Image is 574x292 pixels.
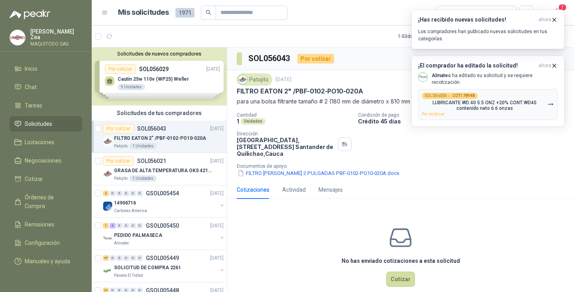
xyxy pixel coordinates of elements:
[411,56,564,127] button: ¡El comprador ha editado la solicitud!ahora Company LogoAlmatec ha editado su solicitud y se requ...
[10,190,82,214] a: Órdenes de Compra
[539,16,551,23] span: ahora
[25,138,54,147] span: Licitaciones
[137,126,166,131] p: SOL056043
[103,137,112,146] img: Company Logo
[129,143,157,149] div: 1 Unidades
[114,264,181,272] p: SOLICITUD DE COMPRA 2261
[10,254,82,269] a: Manuales y ayuda
[237,97,564,106] p: para una bolsa filtrante tamaño # 2 (180 mm de diámetro x 810 mm de largo)
[550,6,564,20] button: 7
[237,131,335,137] p: Dirección
[25,193,75,211] span: Órdenes de Compra
[237,169,400,177] button: FILTRO [PERSON_NAME] 2 PULGADAS PBF-0102-PO10-020A.docx
[25,83,37,91] span: Chat
[114,272,143,279] p: Panela El Trébol
[418,89,558,120] button: SOL056005→COT178948LUBRICANTE WD 40 5.5 ONZ +20% CONT WD40 contenido neto 6.6 onzasPor recotizar
[237,87,363,95] p: FILTRO EATON 2" /PBF-0102-PO10-020A
[146,255,179,261] p: GSOL005449
[114,232,162,239] p: PEDIDO PALMASECA
[422,112,445,116] span: Por recotizar
[210,190,224,197] p: [DATE]
[25,64,37,73] span: Inicio
[418,28,558,42] p: Los compradores han publicado nuevas solicitudes en tus categorías.
[210,125,224,133] p: [DATE]
[210,254,224,262] p: [DATE]
[386,272,415,287] button: Cotizar
[130,191,136,196] div: 0
[30,42,82,46] p: MAQUITODO SAS
[432,73,451,78] b: Almatec
[297,54,334,64] div: Por cotizar
[114,143,128,149] p: Patojito
[123,223,129,228] div: 0
[442,8,458,17] div: Todas
[114,240,129,246] p: Almatec
[114,135,206,142] p: FILTRO EATON 2" /PBF-0102-PO10-020A
[92,48,227,105] div: Solicitudes de nuevos compradoresPor cotizarSOL056029[DATE] Cautín 25w 110v (WP25) Weller5 Unidad...
[25,220,54,229] span: Remisiones
[10,79,82,95] a: Chat
[237,112,352,118] p: Cantidad
[114,199,136,207] p: 14906716
[238,75,247,84] img: Company Logo
[275,76,291,83] p: [DATE]
[432,72,558,86] p: ha editado su solicitud y se requiere recotización.
[237,118,239,125] p: 1
[10,135,82,150] a: Licitaciones
[10,217,82,232] a: Remisiones
[25,238,60,247] span: Configuración
[103,124,134,133] div: Por cotizar
[123,255,129,261] div: 0
[210,157,224,165] p: [DATE]
[146,223,179,228] p: GSOL005450
[103,156,134,166] div: Por cotizar
[92,121,227,153] a: Por cotizarSOL056043[DATE] Company LogoFILTRO EATON 2" /PBF-0102-PO10-020APatojito1 Unidades
[25,119,52,128] span: Solicitudes
[103,189,225,214] a: 2 0 0 0 0 0 GSOL005454[DATE] Company Logo14906716Cartones America
[10,235,82,250] a: Configuración
[318,185,343,194] div: Mensajes
[241,118,265,125] div: Unidades
[342,256,460,265] h3: No has enviado cotizaciones a esta solicitud
[558,4,567,11] span: 7
[358,118,571,125] p: Crédito 45 días
[146,191,179,196] p: GSOL005454
[123,191,129,196] div: 0
[130,255,136,261] div: 0
[422,93,478,99] div: SOL056005 →
[418,16,535,23] h3: ¡Has recibido nuevas solicitudes!
[103,223,109,228] div: 1
[130,223,136,228] div: 0
[411,10,564,49] button: ¡Has recibido nuevas solicitudes!ahora Los compradores han publicado nuevas solicitudes en tus ca...
[103,253,225,279] a: 47 0 0 0 0 0 GSOL005449[DATE] Company LogoSOLICITUD DE COMPRA 2261Panela El Trébol
[25,175,43,183] span: Cotizar
[110,223,116,228] div: 3
[25,156,61,165] span: Negociaciones
[237,163,571,169] p: Documentos de apoyo
[137,158,166,164] p: SOL056021
[10,30,25,45] img: Company Logo
[10,98,82,113] a: Tareas
[30,29,82,40] p: [PERSON_NAME] Zea
[452,94,475,98] b: COT178948
[25,101,42,110] span: Tareas
[10,10,50,19] img: Logo peakr
[175,8,195,18] span: 1971
[92,105,227,121] div: Solicitudes de tus compradores
[103,201,112,211] img: Company Logo
[210,222,224,230] p: [DATE]
[10,116,82,131] a: Solicitudes
[103,169,112,179] img: Company Logo
[418,62,535,69] h3: ¡El comprador ha editado la solicitud!
[116,255,122,261] div: 0
[116,223,122,228] div: 0
[114,208,147,214] p: Cartones America
[137,191,143,196] div: 0
[118,7,169,18] h1: Mis solicitudes
[103,234,112,243] img: Company Logo
[137,223,143,228] div: 0
[103,191,109,196] div: 2
[10,61,82,76] a: Inicio
[103,221,225,246] a: 1 3 0 0 0 0 GSOL005450[DATE] Company LogoPEDIDO PALMASECAAlmatec
[10,153,82,168] a: Negociaciones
